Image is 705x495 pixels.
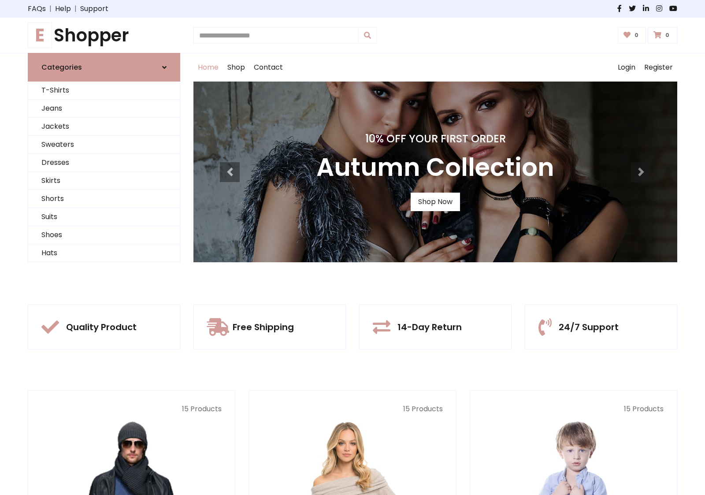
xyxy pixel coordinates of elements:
h1: Shopper [28,25,180,46]
h5: Free Shipping [233,322,294,332]
a: Home [193,53,223,82]
p: 15 Products [262,404,442,414]
span: 0 [663,31,672,39]
span: E [28,22,52,48]
a: EShopper [28,25,180,46]
a: Contact [249,53,287,82]
a: Shop Now [411,193,460,211]
a: Categories [28,53,180,82]
a: 0 [618,27,646,44]
span: | [71,4,80,14]
h5: 14-Day Return [397,322,462,332]
h5: 24/7 Support [559,322,619,332]
a: Shop [223,53,249,82]
a: Support [80,4,108,14]
a: 0 [648,27,677,44]
a: Skirts [28,172,180,190]
a: Jackets [28,118,180,136]
a: Help [55,4,71,14]
h3: Autumn Collection [316,153,554,182]
a: Shoes [28,226,180,244]
a: Dresses [28,154,180,172]
p: 15 Products [483,404,664,414]
a: Login [613,53,640,82]
a: T-Shirts [28,82,180,100]
h4: 10% Off Your First Order [316,133,554,145]
a: Register [640,53,677,82]
p: 15 Products [41,404,222,414]
a: Shorts [28,190,180,208]
h5: Quality Product [66,322,137,332]
a: FAQs [28,4,46,14]
a: Jeans [28,100,180,118]
a: Sweaters [28,136,180,154]
a: Hats [28,244,180,262]
span: 0 [632,31,641,39]
span: | [46,4,55,14]
a: Suits [28,208,180,226]
h6: Categories [41,63,82,71]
